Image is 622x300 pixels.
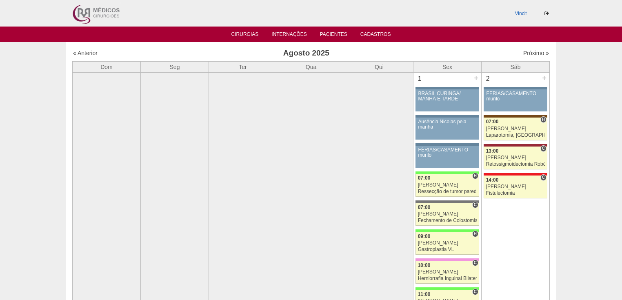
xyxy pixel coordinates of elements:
span: 07:00 [486,119,499,124]
a: C 10:00 [PERSON_NAME] Herniorrafia Inguinal Bilateral [415,261,479,284]
th: Qui [345,61,413,72]
div: Key: Brasil [415,229,479,232]
div: [PERSON_NAME] [418,269,477,275]
div: BRASIL CURINGA/ MANHÃ E TARDE [418,91,477,102]
a: Ausência Nicolas pela manhã [415,118,479,140]
a: C 07:00 [PERSON_NAME] Fechamento de Colostomia ou Enterostomia [415,203,479,226]
a: FÉRIAS/CASAMENTO murilo [415,146,479,168]
div: Gastroplastia VL [418,247,477,252]
div: 1 [413,73,426,85]
div: Key: Santa Catarina [415,200,479,203]
div: [PERSON_NAME] [418,182,477,188]
th: Qua [277,61,345,72]
i: Sair [544,11,549,16]
span: 11:00 [418,291,431,297]
a: Cadastros [360,31,391,40]
span: Hospital [472,231,478,237]
span: 07:00 [418,204,431,210]
div: Key: Assunção [484,173,547,176]
span: Consultório [472,202,478,208]
span: Hospital [472,173,478,179]
th: Sex [413,61,482,72]
div: Herniorrafia Inguinal Bilateral [418,276,477,281]
span: Consultório [472,260,478,266]
div: [PERSON_NAME] [486,155,545,160]
div: Fistulectomia [486,191,545,196]
h3: Agosto 2025 [187,47,425,59]
div: Laparotomia, [GEOGRAPHIC_DATA], Drenagem, Bridas [486,133,545,138]
th: Seg [141,61,209,72]
div: [PERSON_NAME] [418,211,477,217]
div: Ressecção de tumor parede abdominal pélvica [418,189,477,194]
th: Sáb [482,61,550,72]
span: Consultório [472,289,478,295]
a: Vincit [515,11,527,16]
span: Consultório [540,174,546,181]
a: C 13:00 [PERSON_NAME] Retossigmoidectomia Robótica [484,147,547,169]
div: Key: Aviso [415,143,479,146]
th: Dom [73,61,141,72]
span: 13:00 [486,148,499,154]
div: FÉRIAS/CASAMENTO murilo [486,91,545,102]
div: [PERSON_NAME] [486,184,545,189]
a: C 14:00 [PERSON_NAME] Fistulectomia [484,176,547,198]
a: H 09:00 [PERSON_NAME] Gastroplastia VL [415,232,479,255]
div: Fechamento de Colostomia ou Enterostomia [418,218,477,223]
div: Key: Aviso [415,87,479,89]
a: H 07:00 [PERSON_NAME] Laparotomia, [GEOGRAPHIC_DATA], Drenagem, Bridas [484,118,547,140]
div: Retossigmoidectomia Robótica [486,162,545,167]
div: 2 [482,73,494,85]
a: H 07:00 [PERSON_NAME] Ressecção de tumor parede abdominal pélvica [415,174,479,197]
span: Consultório [540,145,546,152]
a: Cirurgias [231,31,259,40]
th: Ter [209,61,277,72]
span: 09:00 [418,233,431,239]
div: Key: Sírio Libanês [484,144,547,147]
a: FÉRIAS/CASAMENTO murilo [484,89,547,111]
span: 10:00 [418,262,431,268]
a: BRASIL CURINGA/ MANHÃ E TARDE [415,89,479,111]
span: 14:00 [486,177,499,183]
div: Key: Brasil [415,171,479,174]
div: Key: Brasil [415,287,479,290]
div: Key: Albert Einstein [415,258,479,261]
a: Pacientes [320,31,347,40]
div: Ausência Nicolas pela manhã [418,119,477,130]
div: [PERSON_NAME] [418,240,477,246]
span: 07:00 [418,175,431,181]
span: Hospital [540,116,546,123]
div: Key: Santa Joana [484,115,547,118]
div: Key: Aviso [484,87,547,89]
a: Próximo » [523,50,549,56]
a: « Anterior [73,50,98,56]
div: + [541,73,548,83]
div: [PERSON_NAME] [486,126,545,131]
div: Key: Aviso [415,115,479,118]
div: + [473,73,480,83]
a: Internações [271,31,307,40]
div: FÉRIAS/CASAMENTO murilo [418,147,477,158]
